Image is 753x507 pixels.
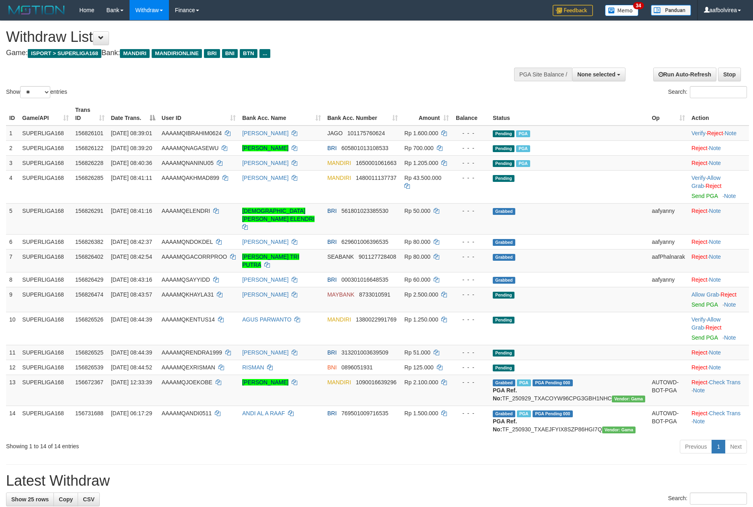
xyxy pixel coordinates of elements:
[648,406,688,437] td: AUTOWD-BOT-PGA
[648,272,688,287] td: aafyanny
[612,396,646,402] span: Vendor URL: https://trx31.1velocity.biz
[688,375,749,406] td: · ·
[691,276,708,283] a: Reject
[6,406,19,437] td: 14
[455,207,486,215] div: - - -
[718,68,741,81] a: Stop
[668,86,747,98] label: Search:
[724,301,736,308] a: Note
[6,126,19,141] td: 1
[111,364,152,371] span: [DATE] 08:44:52
[242,239,288,245] a: [PERSON_NAME]
[404,379,438,385] span: Rp 2.100.000
[20,86,50,98] select: Showentries
[688,249,749,272] td: ·
[493,160,514,167] span: Pending
[709,208,721,214] a: Note
[648,103,688,126] th: Op: activate to sort column ascending
[6,493,54,506] a: Show 25 rows
[6,155,19,170] td: 3
[359,291,391,298] span: Copy 8733010591 to clipboard
[691,253,708,260] a: Reject
[204,49,220,58] span: BRI
[709,349,721,356] a: Note
[78,493,100,506] a: CSV
[356,379,396,385] span: Copy 1090016639296 to clipboard
[6,473,747,489] h1: Latest Withdraw
[653,68,716,81] a: Run Auto-Refresh
[493,379,515,386] span: Grabbed
[493,410,515,417] span: Grabbed
[342,208,389,214] span: Copy 561801023385530 to clipboard
[493,317,514,324] span: Pending
[688,272,749,287] td: ·
[6,249,19,272] td: 7
[709,364,721,371] a: Note
[347,130,385,136] span: Copy 101175760624 to clipboard
[455,363,486,371] div: - - -
[19,126,72,141] td: SUPERLIGA168
[111,175,152,181] span: [DATE] 08:41:11
[455,276,486,284] div: - - -
[359,253,396,260] span: Copy 901127728408 to clipboard
[691,208,708,214] a: Reject
[516,145,530,152] span: Marked by aafandaneth
[725,440,747,453] a: Next
[404,160,438,166] span: Rp 1.205.000
[709,410,741,416] a: Check Trans
[327,145,337,151] span: BRI
[493,277,515,284] span: Grabbed
[162,291,214,298] span: AAAAMQKHAYLA31
[327,130,343,136] span: JAGO
[111,291,152,298] span: [DATE] 08:43:57
[75,316,103,323] span: 156826526
[75,253,103,260] span: 156826402
[404,239,430,245] span: Rp 80.000
[75,208,103,214] span: 156826291
[342,276,389,283] span: Copy 000301016648535 to clipboard
[111,239,152,245] span: [DATE] 08:42:37
[490,375,648,406] td: TF_250929_TXACOYW96CPG3GBH1NHC
[533,410,573,417] span: PGA Pending
[648,234,688,249] td: aafyanny
[242,379,288,385] a: [PERSON_NAME]
[707,130,723,136] a: Reject
[111,130,152,136] span: [DATE] 08:39:01
[688,140,749,155] td: ·
[688,103,749,126] th: Action
[162,349,222,356] span: AAAAMQRENDRA1999
[111,410,152,416] span: [DATE] 06:17:29
[324,103,401,126] th: Bank Acc. Number: activate to sort column ascending
[162,316,215,323] span: AAAAMQKENTUS14
[75,130,103,136] span: 156826101
[327,175,351,181] span: MANDIRI
[53,493,78,506] a: Copy
[19,406,72,437] td: SUPERLIGA168
[19,170,72,203] td: SUPERLIGA168
[158,103,239,126] th: User ID: activate to sort column ascending
[242,291,288,298] a: [PERSON_NAME]
[404,364,433,371] span: Rp 125.000
[724,130,737,136] a: Note
[517,379,531,386] span: Marked by aafsengchandara
[651,5,691,16] img: panduan.png
[75,145,103,151] span: 156826122
[688,170,749,203] td: · ·
[239,103,324,126] th: Bank Acc. Name: activate to sort column ascending
[242,145,288,151] a: [PERSON_NAME]
[6,234,19,249] td: 6
[455,144,486,152] div: - - -
[493,365,514,371] span: Pending
[724,193,736,199] a: Note
[691,316,706,323] a: Verify
[633,2,644,9] span: 34
[691,334,718,341] a: Send PGA
[222,49,238,58] span: BNI
[680,440,712,453] a: Previous
[111,316,152,323] span: [DATE] 08:44:39
[709,160,721,166] a: Note
[75,410,103,416] span: 156731688
[455,129,486,137] div: - - -
[327,160,351,166] span: MANDIRI
[342,364,373,371] span: Copy 0896051931 to clipboard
